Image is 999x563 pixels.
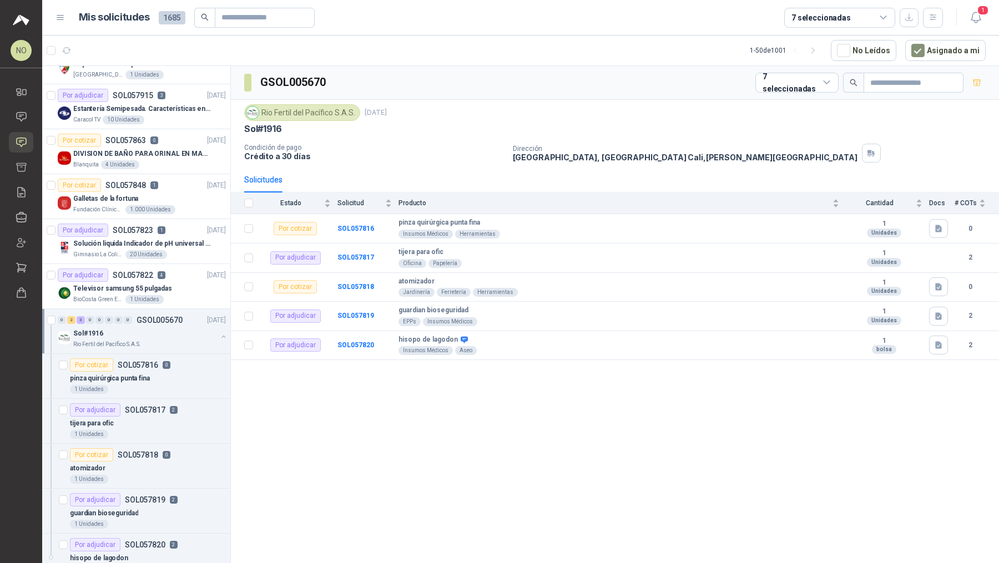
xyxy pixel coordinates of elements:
[113,271,153,279] p: SOL057822
[58,331,71,344] img: Company Logo
[337,283,374,291] b: SOL057818
[170,496,178,504] p: 2
[70,385,108,394] div: 1 Unidades
[398,199,830,207] span: Producto
[13,13,29,27] img: Logo peakr
[77,316,85,324] div: 3
[207,225,226,236] p: [DATE]
[125,250,167,259] div: 20 Unidades
[170,541,178,549] p: 2
[58,286,71,300] img: Company Logo
[955,311,986,321] b: 2
[73,149,211,159] p: DIVISION DE BAÑO PARA ORINAL EN MADERA O PLASTICA
[244,104,360,121] div: Rio Fertil del Pacífico S.A.S.
[207,315,226,326] p: [DATE]
[455,346,477,355] div: Aseo
[103,115,144,124] div: 10 Unidades
[42,174,230,219] a: Por cotizarSOL0578481[DATE] Company LogoGalletas de la fortunaFundación Clínica Shaio1.000 Unidades
[58,179,101,192] div: Por cotizar
[750,42,822,59] div: 1 - 50 de 1001
[270,338,321,352] div: Por adjudicar
[207,180,226,191] p: [DATE]
[337,341,374,349] b: SOL057820
[125,541,165,549] p: SOL057820
[158,271,165,279] p: 4
[125,295,164,304] div: 1 Unidades
[118,361,158,369] p: SOL057816
[73,194,138,204] p: Galletas de la fortuna
[270,310,321,323] div: Por adjudicar
[791,12,851,24] div: 7 seleccionadas
[244,174,282,186] div: Solicitudes
[137,316,183,324] p: GSOL005670
[867,316,901,325] div: Unidades
[95,316,104,324] div: 0
[201,13,209,21] span: search
[244,151,504,161] p: Crédito a 30 días
[398,192,846,214] th: Producto
[398,230,453,239] div: Insumos Médicos
[42,264,230,309] a: Por adjudicarSOL0578224[DATE] Company LogoTelevisor samsung 55 pulgadasBioCosta Green Energy S.A....
[846,278,922,287] b: 1
[105,136,146,144] p: SOL057863
[867,229,901,237] div: Unidades
[58,268,108,282] div: Por adjudicar
[42,84,230,129] a: Por adjudicarSOL0579153[DATE] Company LogoEstantería Semipesada. Características en el adjuntoCar...
[337,192,398,214] th: Solicitud
[58,241,71,255] img: Company Logo
[274,280,317,293] div: Por cotizar
[73,70,123,79] p: [GEOGRAPHIC_DATA][PERSON_NAME]
[11,40,32,61] div: NO
[398,306,468,315] b: guardian bioseguridad
[70,418,114,429] p: tijera para ofic
[73,340,141,349] p: Rio Fertil del Pacífico S.A.S.
[113,226,153,234] p: SOL057823
[398,277,435,286] b: atomizador
[86,316,94,324] div: 0
[398,248,443,257] b: tijera para ofic
[337,312,374,319] a: SOL057819
[455,230,500,239] div: Herramientas
[337,225,374,232] a: SOL057816
[70,373,150,384] p: pinza quirúrgica punta fina
[42,489,230,534] a: Por adjudicarSOL0578192guardian bioseguridad1 Unidades
[114,316,123,324] div: 0
[846,337,922,346] b: 1
[58,316,66,324] div: 0
[437,288,471,297] div: Ferretería
[70,358,113,372] div: Por cotizar
[73,115,100,124] p: Caracol TV
[58,224,108,237] div: Por adjudicar
[73,160,99,169] p: Blanquita
[867,258,901,267] div: Unidades
[73,104,211,114] p: Estantería Semipesada. Características en el adjunto
[955,340,986,351] b: 2
[58,106,71,120] img: Company Logo
[260,74,327,91] h3: GSOL005670
[125,406,165,414] p: SOL057817
[58,134,101,147] div: Por cotizar
[955,282,986,292] b: 0
[73,205,123,214] p: Fundación Clínica Shaio
[244,123,282,135] p: Sol#1916
[150,136,158,144] p: 0
[207,135,226,146] p: [DATE]
[124,316,132,324] div: 0
[42,219,230,264] a: Por adjudicarSOL0578231[DATE] Company LogoSolución liquida Indicador de pH universal de 500ml o 2...
[905,40,986,61] button: Asignado a mi
[207,270,226,281] p: [DATE]
[113,92,153,99] p: SOL057915
[398,219,480,227] b: pinza quirúrgica punta fina
[105,181,146,189] p: SOL057848
[955,252,986,263] b: 2
[158,226,165,234] p: 1
[70,463,105,474] p: atomizador
[125,205,175,214] div: 1.000 Unidades
[337,253,374,261] a: SOL057817
[260,192,337,214] th: Estado
[170,406,178,414] p: 2
[846,199,914,207] span: Cantidad
[67,316,75,324] div: 2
